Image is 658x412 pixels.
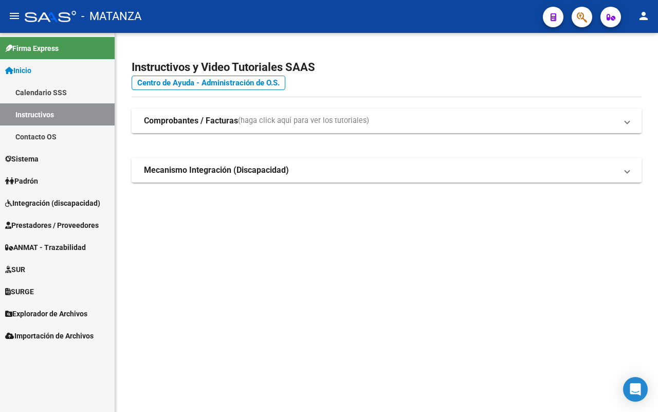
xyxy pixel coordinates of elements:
span: Explorador de Archivos [5,308,87,319]
h2: Instructivos y Video Tutoriales SAAS [132,58,642,77]
strong: Mecanismo Integración (Discapacidad) [144,165,289,176]
span: Inicio [5,65,31,76]
span: (haga click aquí para ver los tutoriales) [238,115,369,127]
span: Prestadores / Proveedores [5,220,99,231]
span: Integración (discapacidad) [5,198,100,209]
span: Firma Express [5,43,59,54]
mat-icon: person [637,10,650,22]
mat-expansion-panel-header: Comprobantes / Facturas(haga click aquí para ver los tutoriales) [132,109,642,133]
span: ANMAT - Trazabilidad [5,242,86,253]
mat-icon: menu [8,10,21,22]
span: SURGE [5,286,34,297]
span: Importación de Archivos [5,330,94,342]
mat-expansion-panel-header: Mecanismo Integración (Discapacidad) [132,158,642,183]
span: Sistema [5,153,39,165]
span: Padrón [5,175,38,187]
div: Open Intercom Messenger [623,377,648,402]
strong: Comprobantes / Facturas [144,115,238,127]
a: Centro de Ayuda - Administración de O.S. [132,76,285,90]
span: - MATANZA [81,5,141,28]
span: SUR [5,264,25,275]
